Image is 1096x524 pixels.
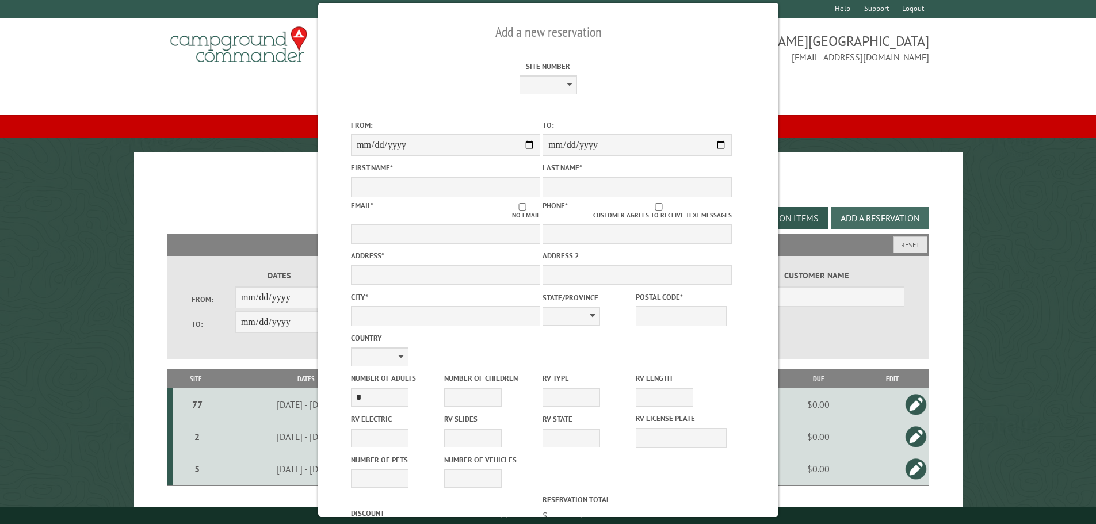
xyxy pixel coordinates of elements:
label: Discount [351,508,540,519]
button: Reset [893,236,927,253]
label: Address 2 [543,250,732,261]
label: Number of Vehicles [444,454,535,465]
label: From: [351,120,540,131]
div: [DATE] - [DATE] [221,463,391,475]
label: Dates [192,269,367,282]
label: City [351,292,540,303]
th: Due [782,369,855,389]
label: Customer Name [729,269,904,282]
input: Customer agrees to receive text messages [586,203,732,211]
label: RV State [543,414,633,424]
label: Customer agrees to receive text messages [586,203,732,220]
img: Campground Commander [167,22,311,67]
label: RV License Plate [636,413,727,424]
label: State/Province [543,292,633,303]
td: $0.00 [782,420,855,453]
button: Add a Reservation [831,207,929,229]
label: To: [192,319,235,330]
label: Number of Pets [351,454,442,465]
label: Number of Adults [351,373,442,384]
th: Edit [855,369,929,389]
label: RV Type [543,373,633,384]
label: RV Slides [444,414,535,424]
th: Dates [219,369,393,389]
label: First Name [351,162,540,173]
span: $ [543,510,548,521]
small: © Campground Commander LLC. All rights reserved. [483,511,613,519]
div: 77 [177,399,217,410]
td: $0.00 [782,453,855,485]
label: Country [351,332,540,343]
input: No email [505,203,540,211]
div: [DATE] - [DATE] [221,431,391,442]
th: Site [173,369,219,389]
label: Site Number [453,61,643,72]
label: Last Name [543,162,732,173]
label: RV Electric [351,414,442,424]
label: Postal Code [636,292,727,303]
label: Email [351,201,373,211]
div: 5 [177,463,217,475]
h1: Reservations [167,170,930,202]
button: Edit Add-on Items [730,207,828,229]
label: From: [192,294,235,305]
div: [DATE] - [DATE] [221,399,391,410]
h2: Filters [167,234,930,255]
label: Address [351,250,540,261]
label: To: [543,120,732,131]
h2: Add a new reservation [351,21,746,43]
label: Reservation Total [543,494,732,505]
label: RV Length [636,373,727,384]
label: Phone [543,201,568,211]
label: Number of Children [444,373,535,384]
label: No email [505,203,540,220]
td: $0.00 [782,388,855,420]
div: 2 [177,431,217,442]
